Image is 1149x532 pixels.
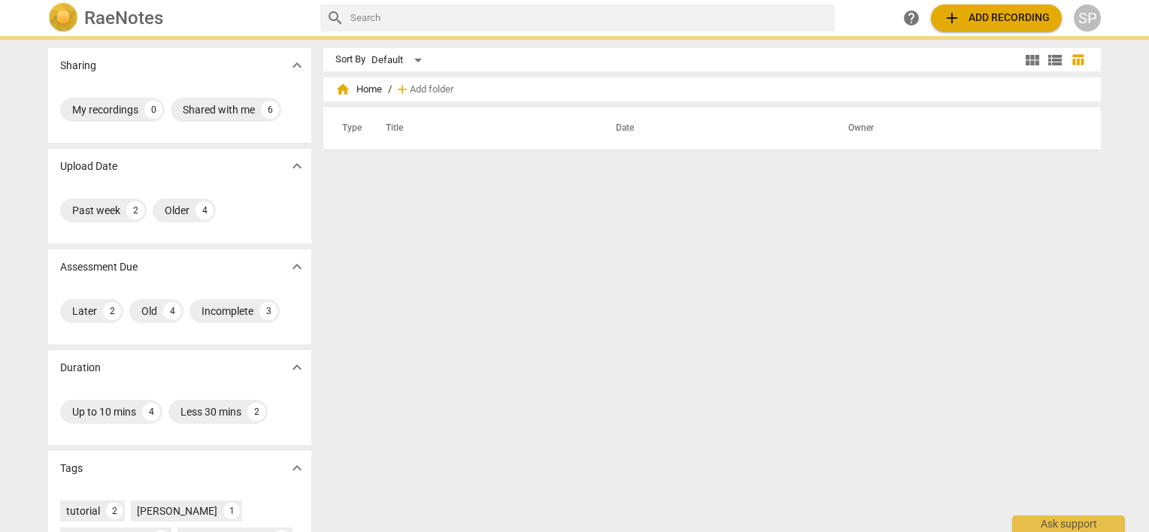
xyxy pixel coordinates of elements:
button: Table view [1066,49,1089,71]
div: [PERSON_NAME] [137,503,217,518]
p: Assessment Due [60,259,138,275]
div: 2 [103,302,121,320]
button: Show more [286,155,308,177]
div: 4 [142,403,160,421]
span: expand_more [288,258,306,276]
span: / [388,84,392,95]
div: 2 [106,503,123,519]
button: SP [1074,5,1101,32]
div: My recordings [72,102,138,117]
button: List view [1044,49,1066,71]
span: add [943,9,961,27]
h2: RaeNotes [84,8,163,29]
p: Duration [60,360,101,376]
span: add [395,82,410,97]
img: Logo [48,3,78,33]
span: home [335,82,350,97]
span: view_list [1046,51,1064,69]
div: Up to 10 mins [72,404,136,419]
input: Search [350,6,829,30]
span: search [326,9,344,27]
div: 2 [247,403,265,421]
span: table_chart [1071,53,1085,67]
button: Show more [286,356,308,379]
p: Upload Date [60,159,117,174]
div: tutorial [66,503,100,518]
th: Date [598,107,830,150]
span: Home [335,82,382,97]
button: Show more [286,54,308,77]
a: Help [898,5,925,32]
div: Past week [72,203,120,218]
button: Upload [931,5,1062,32]
div: Sort By [335,54,365,65]
div: 3 [259,302,277,320]
div: Old [141,304,157,319]
a: LogoRaeNotes [48,3,308,33]
span: expand_more [288,157,306,175]
div: 2 [126,201,144,219]
div: Shared with me [183,102,255,117]
div: Later [72,304,97,319]
div: 6 [261,101,279,119]
div: 1 [223,503,240,519]
span: expand_more [288,459,306,477]
th: Title [368,107,598,150]
div: Less 30 mins [180,404,241,419]
div: Incomplete [202,304,253,319]
th: Owner [830,107,1085,150]
th: Type [330,107,368,150]
div: 4 [163,302,181,320]
div: 0 [144,101,162,119]
div: Default [371,48,427,72]
span: view_module [1023,51,1041,69]
button: Show more [286,457,308,479]
p: Tags [60,461,83,476]
span: help [902,9,920,27]
div: Ask support [1012,515,1125,532]
button: Tile view [1021,49,1044,71]
div: 4 [196,201,214,219]
span: Add recording [943,9,1050,27]
div: Older [165,203,189,218]
span: expand_more [288,56,306,74]
span: Add folder [410,84,453,95]
span: expand_more [288,358,306,376]
button: Show more [286,255,308,278]
p: Sharing [60,58,96,74]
